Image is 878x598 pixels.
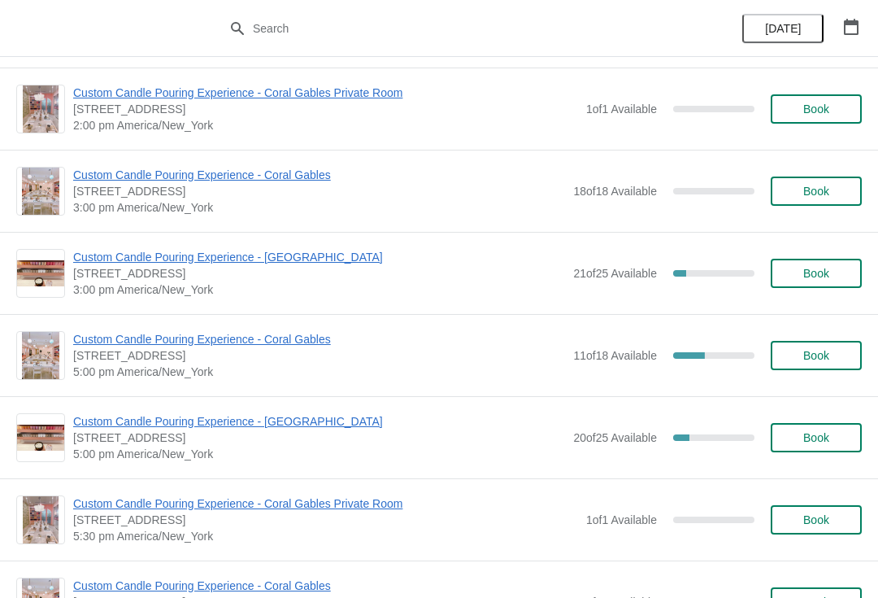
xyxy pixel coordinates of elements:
button: Book [771,94,862,124]
span: [STREET_ADDRESS] [73,347,565,364]
span: 2:00 pm America/New_York [73,117,578,133]
button: Book [771,341,862,370]
img: Custom Candle Pouring Experience - Coral Gables | 154 Giralda Avenue, Coral Gables, FL, USA | 3:0... [22,168,60,215]
span: 20 of 25 Available [573,431,657,444]
span: Custom Candle Pouring Experience - Coral Gables [73,167,565,183]
img: Custom Candle Pouring Experience - Fort Lauderdale | 914 East Las Olas Boulevard, Fort Lauderdale... [17,425,64,452]
span: Custom Candle Pouring Experience - Coral Gables Private Room [73,85,578,101]
img: Custom Candle Pouring Experience - Coral Gables Private Room | 154 Giralda Avenue, Coral Gables, ... [23,85,59,133]
span: [DATE] [765,22,801,35]
img: Custom Candle Pouring Experience - Coral Gables | 154 Giralda Avenue, Coral Gables, FL, USA | 5:0... [22,332,60,379]
span: Book [803,103,829,116]
span: 3:00 pm America/New_York [73,282,565,298]
span: 1 of 1 Available [586,103,657,116]
span: 5:00 pm America/New_York [73,446,565,462]
span: Custom Candle Pouring Experience - Coral Gables Private Room [73,495,578,512]
span: Book [803,431,829,444]
span: [STREET_ADDRESS] [73,265,565,282]
span: 1 of 1 Available [586,513,657,526]
span: 18 of 18 Available [573,185,657,198]
input: Search [252,14,658,43]
span: [STREET_ADDRESS] [73,430,565,446]
span: 21 of 25 Available [573,267,657,280]
span: [STREET_ADDRESS] [73,183,565,199]
button: Book [771,423,862,452]
span: Book [803,349,829,362]
button: Book [771,177,862,206]
span: 5:00 pm America/New_York [73,364,565,380]
span: 11 of 18 Available [573,349,657,362]
span: 5:30 pm America/New_York [73,528,578,544]
span: [STREET_ADDRESS] [73,101,578,117]
span: Custom Candle Pouring Experience - Coral Gables [73,331,565,347]
span: [STREET_ADDRESS] [73,512,578,528]
img: Custom Candle Pouring Experience - Coral Gables Private Room | 154 Giralda Avenue, Coral Gables, ... [23,496,59,543]
span: Book [803,513,829,526]
span: Custom Candle Pouring Experience - Coral Gables [73,578,565,594]
span: Custom Candle Pouring Experience - [GEOGRAPHIC_DATA] [73,249,565,265]
span: 3:00 pm America/New_York [73,199,565,216]
img: Custom Candle Pouring Experience - Fort Lauderdale | 914 East Las Olas Boulevard, Fort Lauderdale... [17,260,64,287]
button: Book [771,259,862,288]
span: Book [803,267,829,280]
span: Book [803,185,829,198]
button: Book [771,505,862,535]
button: [DATE] [742,14,824,43]
span: Custom Candle Pouring Experience - [GEOGRAPHIC_DATA] [73,413,565,430]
